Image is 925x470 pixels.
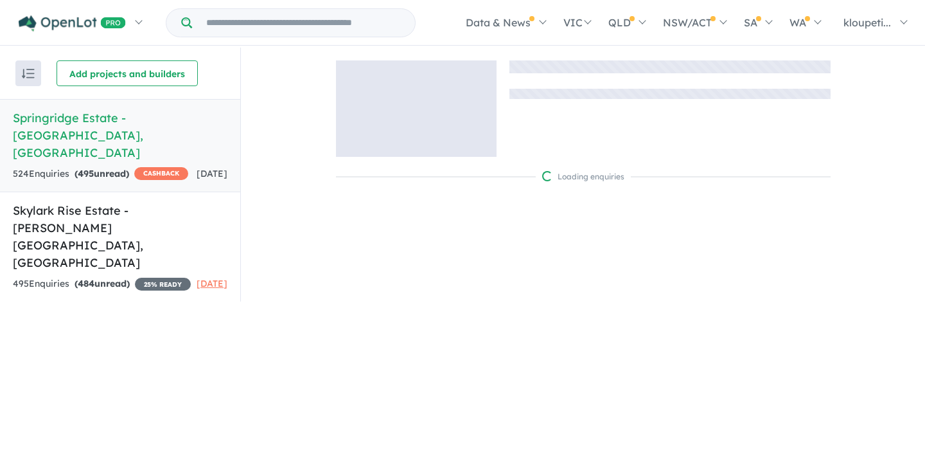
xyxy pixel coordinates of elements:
[22,69,35,78] img: sort.svg
[542,170,624,183] div: Loading enquiries
[78,168,94,179] span: 495
[13,276,191,292] div: 495 Enquir ies
[134,167,188,180] span: CASHBACK
[135,278,191,291] span: 25 % READY
[197,278,227,289] span: [DATE]
[75,168,129,179] strong: ( unread)
[19,15,126,32] img: Openlot PRO Logo White
[78,278,94,289] span: 484
[197,168,227,179] span: [DATE]
[57,60,198,86] button: Add projects and builders
[195,9,412,37] input: Try estate name, suburb, builder or developer
[13,202,227,271] h5: Skylark Rise Estate - [PERSON_NAME][GEOGRAPHIC_DATA] , [GEOGRAPHIC_DATA]
[843,16,891,29] span: kloupeti...
[13,109,227,161] h5: Springridge Estate - [GEOGRAPHIC_DATA] , [GEOGRAPHIC_DATA]
[75,278,130,289] strong: ( unread)
[13,167,188,182] div: 524 Enquir ies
